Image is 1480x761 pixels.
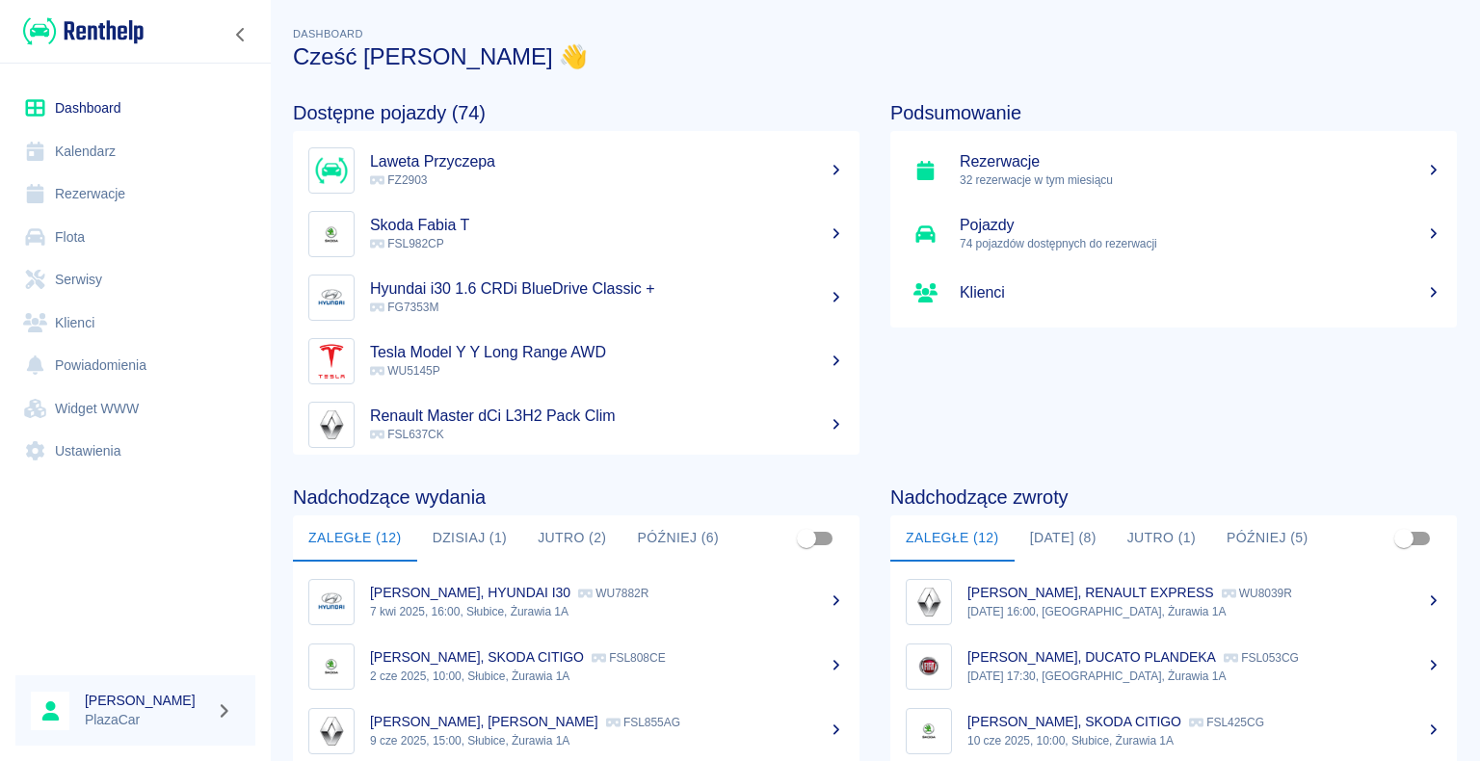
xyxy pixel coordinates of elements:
p: FSL855AG [606,716,680,729]
a: Rezerwacje32 rezerwacje w tym miesiącu [890,139,1457,202]
img: Image [313,279,350,316]
p: WU7882R [578,587,648,600]
button: Zaległe (12) [293,515,417,562]
span: FG7353M [370,301,438,314]
button: Dzisiaj (1) [417,515,523,562]
img: Renthelp logo [23,15,144,47]
a: Serwisy [15,258,255,302]
button: [DATE] (8) [1015,515,1112,562]
img: Image [313,343,350,380]
span: FZ2903 [370,173,427,187]
p: FSL808CE [592,651,666,665]
p: 74 pojazdów dostępnych do rezerwacji [960,235,1441,252]
h6: [PERSON_NAME] [85,691,208,710]
p: [PERSON_NAME], DUCATO PLANDEKA [967,649,1216,665]
h5: Skoda Fabia T [370,216,844,235]
p: [DATE] 17:30, [GEOGRAPHIC_DATA], Żurawia 1A [967,668,1441,685]
img: Image [313,713,350,749]
p: PlazaCar [85,710,208,730]
h4: Nadchodzące zwroty [890,485,1457,509]
img: Image [313,648,350,685]
a: ImageRenault Master dCi L3H2 Pack Clim FSL637CK [293,393,859,457]
h4: Dostępne pojazdy (74) [293,101,859,124]
p: [DATE] 16:00, [GEOGRAPHIC_DATA], Żurawia 1A [967,603,1441,620]
h5: Renault Master dCi L3H2 Pack Clim [370,407,844,426]
a: Powiadomienia [15,344,255,387]
a: Dashboard [15,87,255,130]
h5: Laweta Przyczepa [370,152,844,171]
a: Image[PERSON_NAME], HYUNDAI I30 WU7882R7 kwi 2025, 16:00, Słubice, Żurawia 1A [293,569,859,634]
h5: Tesla Model Y Y Long Range AWD [370,343,844,362]
button: Jutro (1) [1112,515,1211,562]
p: [PERSON_NAME], SKODA CITIGO [370,649,584,665]
h3: Cześć [PERSON_NAME] 👋 [293,43,1457,70]
a: Image[PERSON_NAME], SKODA CITIGO FSL808CE2 cze 2025, 10:00, Słubice, Żurawia 1A [293,634,859,698]
a: Flota [15,216,255,259]
img: Image [313,216,350,252]
p: 7 kwi 2025, 16:00, Słubice, Żurawia 1A [370,603,844,620]
img: Image [313,407,350,443]
a: Image[PERSON_NAME], DUCATO PLANDEKA FSL053CG[DATE] 17:30, [GEOGRAPHIC_DATA], Żurawia 1A [890,634,1457,698]
button: Później (6) [621,515,734,562]
a: ImageHyundai i30 1.6 CRDi BlueDrive Classic + FG7353M [293,266,859,329]
a: Kalendarz [15,130,255,173]
span: FSL982CP [370,237,444,250]
a: ImageTesla Model Y Y Long Range AWD WU5145P [293,329,859,393]
p: 9 cze 2025, 15:00, Słubice, Żurawia 1A [370,732,844,749]
button: Zwiń nawigację [226,22,255,47]
a: Klienci [890,266,1457,320]
h5: Rezerwacje [960,152,1441,171]
h4: Podsumowanie [890,101,1457,124]
a: Image[PERSON_NAME], RENAULT EXPRESS WU8039R[DATE] 16:00, [GEOGRAPHIC_DATA], Żurawia 1A [890,569,1457,634]
span: Pokaż przypisane tylko do mnie [788,520,825,557]
a: Renthelp logo [15,15,144,47]
button: Później (5) [1211,515,1324,562]
p: 10 cze 2025, 10:00, Słubice, Żurawia 1A [967,732,1441,749]
button: Jutro (2) [522,515,621,562]
span: WU5145P [370,364,440,378]
p: 2 cze 2025, 10:00, Słubice, Żurawia 1A [370,668,844,685]
p: [PERSON_NAME], SKODA CITIGO [967,714,1181,729]
p: WU8039R [1222,587,1292,600]
p: [PERSON_NAME], [PERSON_NAME] [370,714,598,729]
p: [PERSON_NAME], HYUNDAI I30 [370,585,570,600]
span: Dashboard [293,28,363,39]
a: Pojazdy74 pojazdów dostępnych do rezerwacji [890,202,1457,266]
img: Image [911,713,947,749]
a: Ustawienia [15,430,255,473]
a: Rezerwacje [15,172,255,216]
a: Widget WWW [15,387,255,431]
p: FSL425CG [1189,716,1264,729]
h5: Pojazdy [960,216,1441,235]
p: FSL053CG [1224,651,1299,665]
h5: Klienci [960,283,1441,302]
a: Klienci [15,302,255,345]
a: ImageSkoda Fabia T FSL982CP [293,202,859,266]
button: Zaległe (12) [890,515,1015,562]
h5: Hyundai i30 1.6 CRDi BlueDrive Classic + [370,279,844,299]
a: ImageLaweta Przyczepa FZ2903 [293,139,859,202]
img: Image [313,584,350,620]
p: [PERSON_NAME], RENAULT EXPRESS [967,585,1214,600]
h4: Nadchodzące wydania [293,485,859,509]
span: Pokaż przypisane tylko do mnie [1386,520,1422,557]
img: Image [911,648,947,685]
p: 32 rezerwacje w tym miesiącu [960,171,1441,189]
img: Image [313,152,350,189]
span: FSL637CK [370,428,444,441]
img: Image [911,584,947,620]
